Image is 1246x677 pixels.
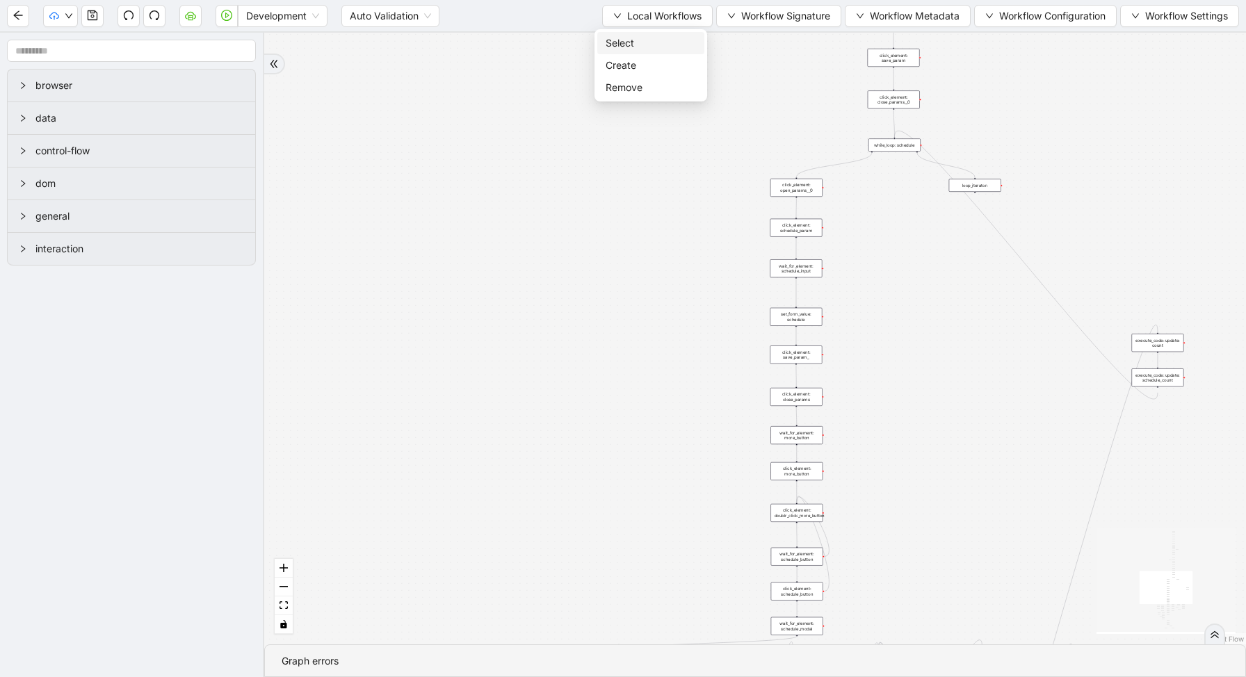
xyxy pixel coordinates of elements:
div: click_element: save_param [868,49,920,67]
button: cloud-server [179,5,202,27]
span: down [613,12,622,20]
div: while_loop: schedule [868,138,921,152]
div: click_element: save_param_ [770,345,822,364]
span: Development [246,6,319,26]
div: loop_iterator: [949,179,1001,192]
button: toggle interactivity [275,615,293,634]
div: execute_code: update: count [1131,334,1183,352]
span: Local Workflows [627,8,702,24]
div: click_element: close_params__0 [868,90,920,108]
span: right [19,245,27,253]
div: control-flow [8,135,255,167]
g: Edge from click_element: schedule_button to click_element: doublr_click_more_button [797,496,830,591]
button: downWorkflow Metadata [845,5,971,27]
span: browser [35,78,244,93]
g: Edge from wait_for_element: schedule_button to click_element: doublr_click_more_button [797,497,830,557]
div: wait_for_element: more_button [770,426,823,444]
span: Select [606,35,696,51]
g: Edge from wait_for_element: schedule_modal to click_element: schedule_period [617,636,797,651]
span: data [35,111,244,126]
button: undo [118,5,140,27]
span: plus-circle [971,197,980,206]
div: browser [8,70,255,101]
g: Edge from while_loop: schedule to click_element: open_params__0 [796,153,872,177]
div: wait_for_element: schedule_modal [771,617,823,635]
div: click_element: doublr_click_more_button [770,504,823,522]
button: downWorkflow Configuration [974,5,1117,27]
span: play-circle [221,10,232,21]
g: Edge from execute_code: update: schedule_count to while_loop: schedule [894,131,1158,399]
div: click_element: open_params__0 [770,179,823,197]
div: click_element: schedule_button [771,582,823,601]
div: data [8,102,255,134]
span: down [856,12,864,20]
span: down [1131,12,1140,20]
g: Edge from click_element: close_params to wait_for_element: more_button [796,407,797,425]
span: cloud-upload [49,11,59,21]
button: play-circle [216,5,238,27]
span: right [19,81,27,90]
span: Auto Validation [350,6,431,26]
a: React Flow attribution [1208,635,1244,643]
span: redo [149,10,160,21]
span: undo [123,10,134,21]
span: double-right [269,59,279,69]
span: dom [35,176,244,191]
span: Workflow Settings [1145,8,1228,24]
span: general [35,209,244,224]
span: cloud-server [185,10,196,21]
div: wait_for_element: schedule_button [771,548,823,566]
span: right [19,179,27,188]
span: Workflow Metadata [870,8,960,24]
span: Remove [606,80,696,95]
div: dom [8,168,255,199]
div: click_element: schedule_param [770,219,823,237]
span: interaction [35,241,244,256]
div: interaction [8,233,255,265]
div: execute_code: update: schedule_count [1131,368,1183,386]
span: Workflow Signature [741,8,830,24]
div: click_element: more_button [770,462,823,480]
button: fit view [275,596,293,615]
div: Graph errors [282,653,1229,669]
span: down [727,12,736,20]
div: click_element: close_params [770,388,823,406]
span: down [985,12,994,20]
span: Create [606,58,696,73]
button: zoom out [275,578,293,596]
div: loop_iterator:plus-circle [949,179,1001,192]
div: wait_for_element: schedule_input [770,259,822,277]
span: right [19,114,27,122]
button: cloud-uploaddown [43,5,78,27]
span: down [65,12,73,20]
span: right [19,147,27,155]
button: arrow-left [7,5,29,27]
span: arrow-left [13,10,24,21]
button: downWorkflow Settings [1120,5,1239,27]
g: Edge from while_loop: schedule to loop_iterator: [917,153,975,178]
span: right [19,212,27,220]
span: Workflow Configuration [999,8,1106,24]
div: general [8,200,255,232]
button: save [81,5,104,27]
button: zoom in [275,559,293,578]
div: set_form_value: schedule [770,308,822,326]
button: redo [143,5,165,27]
span: save [87,10,98,21]
button: downLocal Workflows [602,5,713,27]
